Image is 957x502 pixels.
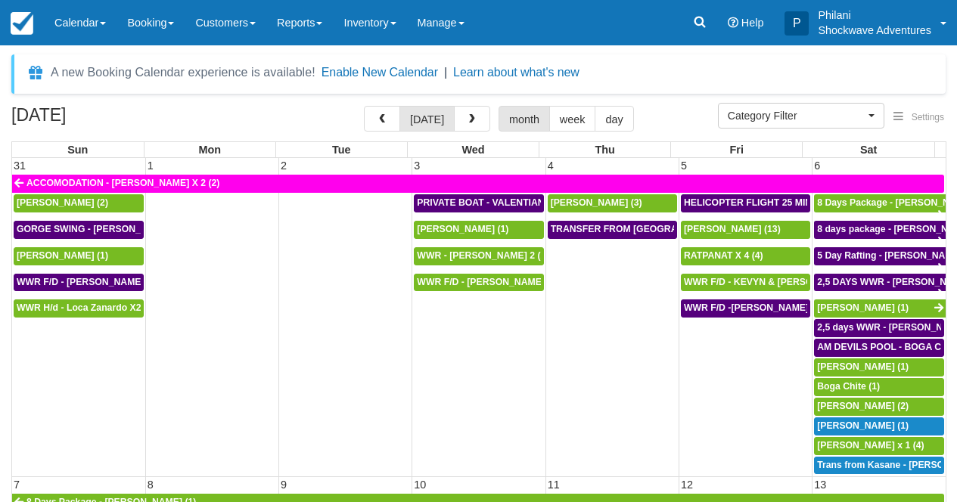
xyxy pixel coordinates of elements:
[453,66,579,79] a: Learn about what's new
[684,224,781,234] span: [PERSON_NAME] (13)
[728,17,738,28] i: Help
[279,160,288,172] span: 2
[814,398,944,416] a: [PERSON_NAME] (2)
[884,107,953,129] button: Settings
[546,479,561,491] span: 11
[684,250,763,261] span: RATPANAT X 4 (4)
[14,247,144,265] a: [PERSON_NAME] (1)
[414,274,543,292] a: WWR F/D - [PERSON_NAME] x3 (3)
[551,224,914,234] span: TRANSFER FROM [GEOGRAPHIC_DATA] TO VIC FALLS - [PERSON_NAME] X 1 (1)
[549,106,596,132] button: week
[12,175,944,193] a: ACCOMODATION - [PERSON_NAME] X 2 (2)
[399,106,455,132] button: [DATE]
[26,178,219,188] span: ACCOMODATION - [PERSON_NAME] X 2 (2)
[146,160,155,172] span: 1
[412,160,421,172] span: 3
[51,64,315,82] div: A new Booking Calendar experience is available!
[17,224,201,234] span: GORGE SWING - [PERSON_NAME] X 2 (2)
[12,160,27,172] span: 31
[817,401,909,411] span: [PERSON_NAME] (2)
[728,108,865,123] span: Category Filter
[679,160,688,172] span: 5
[14,299,144,318] a: WWR H/d - Loca Zanardo X2 (2)
[17,250,108,261] span: [PERSON_NAME] (1)
[818,23,931,38] p: Shockwave Adventures
[548,194,677,212] a: [PERSON_NAME] (3)
[146,479,155,491] span: 8
[679,479,694,491] span: 12
[412,479,427,491] span: 10
[814,247,946,265] a: 5 Day Rafting - [PERSON_NAME] X1 (1)
[684,197,929,208] span: HELICOPTER FLIGHT 25 MINS- [PERSON_NAME] X1 (1)
[461,144,484,156] span: Wed
[814,319,944,337] a: 2,5 days WWR - [PERSON_NAME] X2 (2)
[595,106,633,132] button: day
[817,361,909,372] span: [PERSON_NAME] (1)
[681,274,810,292] a: WWR F/D - KEVYN & [PERSON_NAME] 2 (2)
[14,194,144,212] a: [PERSON_NAME] (2)
[817,381,880,392] span: Boga Chite (1)
[551,197,642,208] span: [PERSON_NAME] (3)
[681,299,810,318] a: WWR F/D -[PERSON_NAME] X 15 (15)
[814,221,946,239] a: 8 days package - [PERSON_NAME] X1 (1)
[817,302,909,313] span: [PERSON_NAME] (1)
[814,417,944,435] a: [PERSON_NAME] (1)
[785,11,809,36] div: P
[730,144,744,156] span: Fri
[414,221,543,239] a: [PERSON_NAME] (1)
[17,277,175,287] span: WWR F/D - [PERSON_NAME] X 1 (1)
[14,221,144,239] a: GORGE SWING - [PERSON_NAME] X 2 (2)
[813,479,828,491] span: 13
[814,457,944,475] a: Trans from Kasane - [PERSON_NAME] X4 (4)
[414,247,543,265] a: WWR - [PERSON_NAME] 2 (2)
[417,277,571,287] span: WWR F/D - [PERSON_NAME] x3 (3)
[860,144,877,156] span: Sat
[198,144,221,156] span: Mon
[681,194,810,212] a: HELICOPTER FLIGHT 25 MINS- [PERSON_NAME] X1 (1)
[814,339,944,357] a: AM DEVILS POOL - BOGA CHITE X 1 (1)
[14,274,144,292] a: WWR F/D - [PERSON_NAME] X 1 (1)
[684,277,877,287] span: WWR F/D - KEVYN & [PERSON_NAME] 2 (2)
[814,194,946,212] a: 8 Days Package - [PERSON_NAME] (1)
[417,197,654,208] span: PRIVATE BOAT - VALENTIAN [PERSON_NAME] X 4 (4)
[414,194,543,212] a: PRIVATE BOAT - VALENTIAN [PERSON_NAME] X 4 (4)
[17,197,108,208] span: [PERSON_NAME] (2)
[814,358,944,376] a: [PERSON_NAME] (1)
[444,66,447,79] span: |
[17,302,155,313] span: WWR H/d - Loca Zanardo X2 (2)
[817,440,924,451] span: [PERSON_NAME] x 1 (4)
[681,247,810,265] a: RATPANAT X 4 (4)
[499,106,550,132] button: month
[595,144,614,156] span: Thu
[12,479,21,491] span: 7
[11,12,33,35] img: checkfront-main-nav-mini-logo.png
[741,17,764,29] span: Help
[417,224,508,234] span: [PERSON_NAME] (1)
[818,8,931,23] p: Philani
[814,437,944,455] a: [PERSON_NAME] x 1 (4)
[817,420,909,431] span: [PERSON_NAME] (1)
[684,302,850,313] span: WWR F/D -[PERSON_NAME] X 15 (15)
[814,299,946,318] a: [PERSON_NAME] (1)
[417,250,548,261] span: WWR - [PERSON_NAME] 2 (2)
[322,65,438,80] button: Enable New Calendar
[814,378,944,396] a: Boga Chite (1)
[912,112,944,122] span: Settings
[332,144,351,156] span: Tue
[681,221,810,239] a: [PERSON_NAME] (13)
[548,221,677,239] a: TRANSFER FROM [GEOGRAPHIC_DATA] TO VIC FALLS - [PERSON_NAME] X 1 (1)
[813,160,822,172] span: 6
[279,479,288,491] span: 9
[67,144,88,156] span: Sun
[814,274,946,292] a: 2,5 DAYS WWR - [PERSON_NAME] X1 (1)
[546,160,555,172] span: 4
[11,106,203,134] h2: [DATE]
[718,103,884,129] button: Category Filter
